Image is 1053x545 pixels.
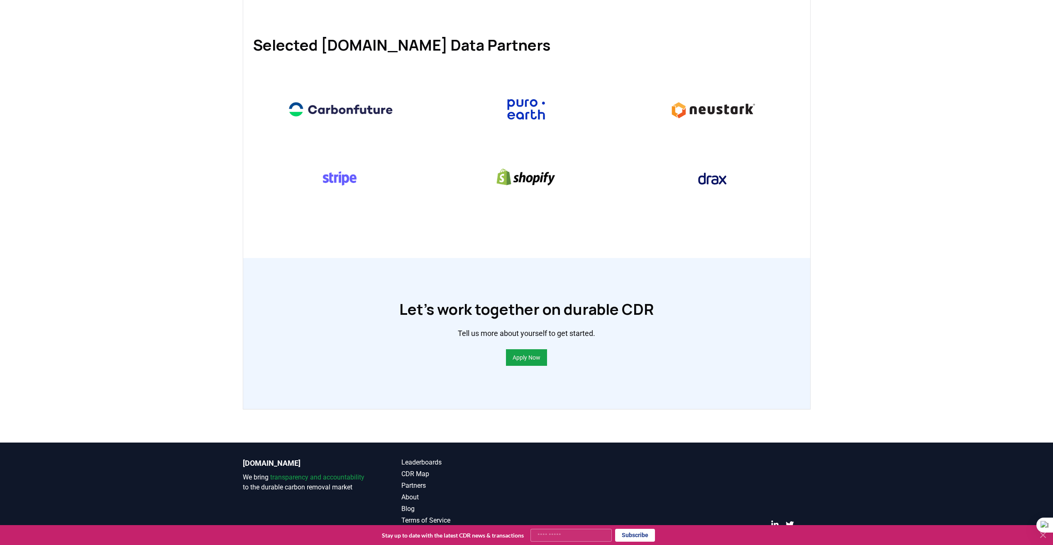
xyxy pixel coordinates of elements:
a: Partners [401,481,527,491]
p: [DOMAIN_NAME] [243,457,368,469]
a: Apply Now [513,353,540,362]
a: Leaderboards [401,457,527,467]
p: We bring to the durable carbon removal market [243,472,368,492]
img: Puro.earth logo [467,87,586,132]
img: Neustark logo [653,87,772,132]
span: transparency and accountability [270,473,364,481]
button: Apply Now [506,349,547,366]
img: Shopify logo [467,156,586,201]
a: CDR Map [401,469,527,479]
h1: Let’s work together on durable CDR [399,301,654,318]
a: Twitter [786,521,794,529]
img: Stripe logo [281,156,400,201]
a: Terms of Service [401,516,527,526]
img: Carbonfuture logo [281,87,400,132]
h1: Selected [DOMAIN_NAME] Data Partners [253,37,800,54]
a: About [401,492,527,502]
a: Blog [401,504,527,514]
img: Drax logo [653,156,772,201]
p: Tell us more about yourself to get started. [458,328,595,339]
a: LinkedIn [771,521,779,529]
